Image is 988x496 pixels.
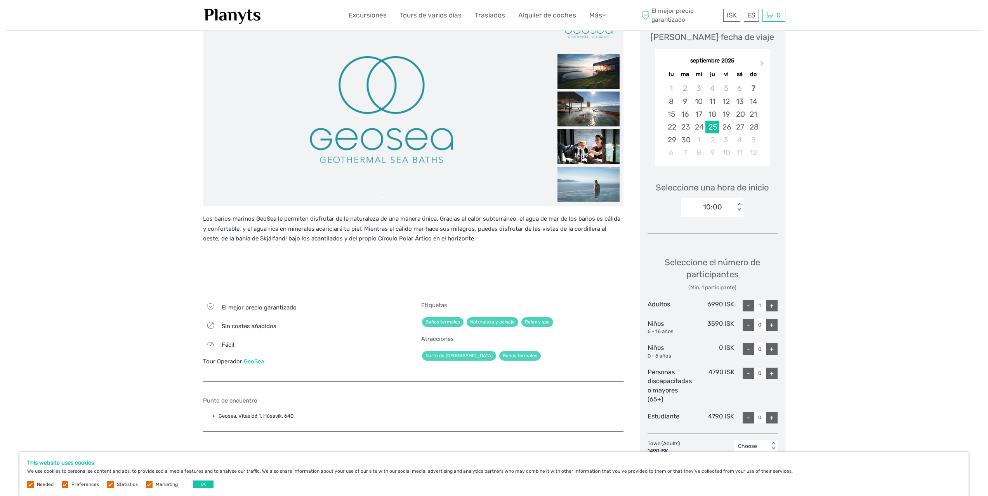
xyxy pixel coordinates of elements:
[692,82,705,95] div: Not available miércoles, 3 de septiembre de 2025
[222,323,276,330] span: Sin costes añadidos
[691,412,734,423] div: 4790 ISK
[648,448,680,455] div: 1490 ISK
[557,16,620,51] img: 606e02b3f62b47c399a4333224274f40_slider_thumbnail.png
[733,69,747,79] div: sá
[400,10,462,21] a: Tours de varios días
[557,54,620,89] img: 5c3d5a5e45a440cab19cf5ddfb0ccbc7_slider_thumbnail.jpeg
[665,133,678,146] div: Choose lunes, 29 de septiembre de 2025
[719,69,733,79] div: vi
[747,82,760,95] div: Choose domingo, 7 de septiembre de 2025
[692,368,735,404] div: 4790 ISK
[203,6,262,25] img: 1453-555b4ac7-172b-4ae9-927d-298d0724a4f4_logo_small.jpg
[37,481,54,488] label: Needed
[766,343,778,355] div: +
[467,317,518,327] a: Naturaleza y paisaje
[648,300,691,311] div: Adultos
[705,69,719,79] div: ju
[705,108,719,121] div: Choose jueves, 18 de septiembre de 2025
[655,57,770,65] div: septiembre 2025
[744,9,759,22] div: ES
[692,121,705,133] div: Choose miércoles, 24 de septiembre de 2025
[743,319,754,331] div: -
[518,10,576,21] a: Alquiler de coches
[665,95,678,108] div: Choose lunes, 8 de septiembre de 2025
[747,121,760,133] div: Choose domingo, 28 de septiembre de 2025
[691,300,734,311] div: 6990 ISK
[719,82,733,95] div: Not available viernes, 5 de septiembre de 2025
[244,358,264,365] a: GeoSea
[766,368,778,379] div: +
[648,368,692,404] div: Personas discapacitadas o mayores (65+)
[719,108,733,121] div: Choose viernes, 19 de septiembre de 2025
[422,317,464,327] a: Baños termales
[738,442,766,450] div: Choose
[719,133,733,146] div: Choose viernes, 3 de octubre de 2025
[665,146,678,159] div: Choose lunes, 6 de octubre de 2025
[719,146,733,159] div: Choose viernes, 10 de octubre de 2025
[203,397,623,404] h5: Punto de encuentro
[557,167,620,202] img: a7e4db0a43f14c90b78d5515f1c84100_slider_thumbnail.jpeg
[193,480,214,488] button: OK
[719,121,733,133] div: Choose viernes, 26 de septiembre de 2025
[678,108,692,121] div: Choose martes, 16 de septiembre de 2025
[743,300,754,311] div: -
[27,460,961,466] h5: This website uses cookies
[736,203,743,211] div: < >
[589,10,606,21] a: Más
[422,351,496,361] a: Norte de [GEOGRAPHIC_DATA]
[703,202,722,212] div: 10:00
[557,92,620,126] img: 4c822695a6ea4034a5710dad4b283ab8_slider_thumbnail.jpg
[692,133,705,146] div: Choose miércoles, 1 de octubre de 2025
[11,14,88,20] p: We're away right now. Please check back later!
[19,452,969,496] div: We use cookies to personalise content and ads, to provide social media features and to analyse ou...
[203,214,623,244] p: Los baños marinos GeoSea le permiten disfrutar de la naturaleza de una manera única. Gracias al c...
[705,82,719,95] div: Not available jueves, 4 de septiembre de 2025
[219,412,623,420] li: Geosea, Vitaslóð 1, Húsavík, 640
[648,284,778,292] div: (Min. 1 participante)
[733,146,747,159] div: Choose sábado, 11 de octubre de 2025
[733,133,747,146] div: Choose sábado, 4 de octubre de 2025
[766,319,778,331] div: +
[665,121,678,133] div: Choose lunes, 22 de septiembre de 2025
[658,82,767,159] div: month 2025-09
[747,95,760,108] div: Choose domingo, 14 de septiembre de 2025
[648,328,691,335] div: 6 - 16 años
[743,412,754,423] div: -
[222,341,234,348] span: Fácil
[705,133,719,146] div: Choose jueves, 2 de octubre de 2025
[733,82,747,95] div: Not available sábado, 6 de septiembre de 2025
[648,353,691,360] div: 0 - 5 años
[421,335,623,342] h5: Atracciones
[665,108,678,121] div: Choose lunes, 15 de septiembre de 2025
[648,319,691,335] div: Niños
[349,10,387,21] a: Excursiones
[692,146,705,159] div: Choose miércoles, 8 de octubre de 2025
[678,95,692,108] div: Choose martes, 9 de septiembre de 2025
[499,351,541,361] a: Baños termales
[766,412,778,423] div: +
[747,133,760,146] div: Choose domingo, 5 de octubre de 2025
[557,129,620,164] img: df10c8ce85b741059d41c710f85f35bc_slider_thumbnail.jpg
[222,304,297,311] span: El mejor precio garantizado
[743,368,754,379] div: -
[656,181,769,194] span: Seleccione una hora de inicio
[719,95,733,108] div: Choose viernes, 12 de septiembre de 2025
[705,121,719,133] div: Choose jueves, 25 de septiembre de 2025
[475,10,505,21] a: Traslados
[766,300,778,311] div: +
[775,11,782,19] span: 0
[678,146,692,159] div: Choose martes, 7 de octubre de 2025
[692,108,705,121] div: Choose miércoles, 17 de septiembre de 2025
[288,16,474,202] img: 606e02b3f62b47c399a4333224274f40_main_slider.png
[521,317,553,327] a: Relax y spa
[640,7,721,24] span: El mejor precio garantizado
[691,319,734,335] div: 3590 ISK
[156,481,178,488] label: Marketing
[678,121,692,133] div: Choose martes, 23 de septiembre de 2025
[117,481,138,488] label: Statistics
[648,256,778,292] div: Seleccione el número de participantes
[727,11,737,19] span: ISK
[648,440,684,455] div: Towel (Adults)
[71,481,99,488] label: Preferences
[747,146,760,159] div: Choose domingo, 12 de octubre de 2025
